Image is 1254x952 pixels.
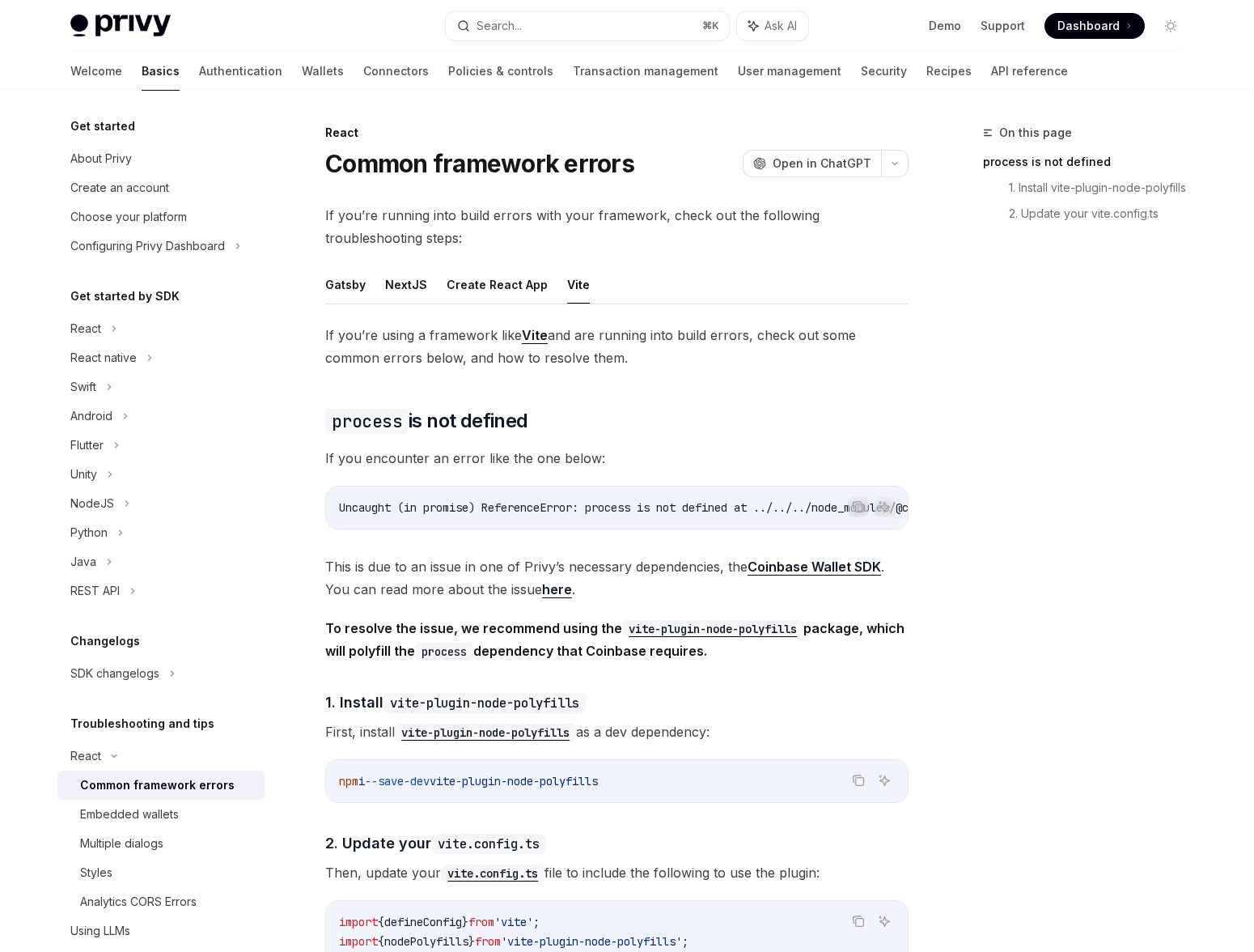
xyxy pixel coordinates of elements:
[431,834,546,854] code: vite.config.ts
[384,915,462,929] span: defineConfig
[70,287,180,306] h5: Get started by SDK
[325,324,909,369] span: If you’re using a framework like and are running into build errors, check out some common errors ...
[441,865,544,882] code: vite.config.ts
[1009,175,1197,201] a: 1. Install vite-plugin-node-polyfills
[325,149,634,178] h1: Common framework errors
[494,915,533,929] span: 'vite'
[702,19,719,32] span: ⌘ K
[70,664,159,683] div: SDK changelogs
[622,620,803,638] code: vite-plugin-node-polyfills
[682,934,688,949] span: ;
[441,865,544,881] a: vite.config.ts
[70,348,137,368] div: React native
[325,691,586,713] span: 1. Install
[70,117,135,136] h5: Get started
[70,494,114,513] div: NodeJS
[874,496,895,517] button: Ask AI
[415,643,473,661] code: process
[57,829,265,858] a: Multiple dialogs
[773,155,871,172] span: Open in ChatGPT
[70,406,112,426] div: Android
[737,11,808,40] button: Ask AI
[70,746,101,766] div: React
[57,887,265,916] a: Analytics CORS Errors
[430,774,598,788] span: vite-plugin-node-polyfills
[477,16,522,36] div: Search...
[70,631,140,651] h5: Changelogs
[302,52,344,91] a: Wallets
[365,774,430,788] span: --save-dev
[70,377,96,397] div: Swift
[929,18,961,34] a: Demo
[395,724,576,740] a: vite-plugin-node-polyfills
[325,832,546,854] span: 2. Update your
[70,552,96,572] div: Java
[395,724,576,742] code: vite-plugin-node-polyfills
[325,447,909,470] span: If you encounter an error like the one below:
[926,52,972,91] a: Recipes
[80,776,235,795] div: Common framework errors
[748,559,881,576] a: Coinbase Wallet SDK
[743,150,881,177] button: Open in ChatGPT
[70,921,130,941] div: Using LLMs
[991,52,1068,91] a: API reference
[1009,201,1197,227] a: 2. Update your vite.config.ts
[142,52,180,91] a: Basics
[325,204,909,249] span: If you’re running into build errors with your framework, check out the following troubleshooting ...
[475,934,501,949] span: from
[70,207,187,227] div: Choose your platform
[1158,13,1184,39] button: Toggle dark mode
[738,52,841,91] a: User management
[384,934,468,949] span: nodePolyfills
[378,915,384,929] span: {
[57,916,265,946] a: Using LLMs
[848,911,869,932] button: Copy the contents from the code block
[1044,13,1145,39] a: Dashboard
[70,149,132,168] div: About Privy
[325,555,909,601] span: This is due to an issue in one of Privy’s necessary dependencies, the . You can read more about t...
[325,125,909,141] div: React
[358,774,365,788] span: i
[533,915,540,929] span: ;
[57,144,265,173] a: About Privy
[468,934,475,949] span: }
[325,409,409,434] code: process
[385,266,427,304] button: NextJS
[378,934,384,949] span: {
[70,581,120,601] div: REST API
[325,620,904,659] strong: To resolve the issue, we recommend using the package, which will polyfill the dependency that Coi...
[339,774,358,788] span: npm
[57,858,265,887] a: Styles
[325,408,527,434] span: is not defined
[363,52,429,91] a: Connectors
[57,173,265,202] a: Create an account
[861,52,907,91] a: Security
[874,770,895,791] button: Ask AI
[501,934,682,949] span: 'vite-plugin-node-polyfills'
[70,52,122,91] a: Welcome
[567,266,590,304] button: Vite
[70,15,171,37] img: light logo
[573,52,718,91] a: Transaction management
[57,202,265,232] a: Choose your platform
[542,581,572,598] a: here
[70,436,104,455] div: Flutter
[70,523,108,542] div: Python
[57,800,265,829] a: Embedded wallets
[70,236,225,256] div: Configuring Privy Dashboard
[80,805,179,824] div: Embedded wallets
[765,18,797,34] span: Ask AI
[57,771,265,800] a: Common framework errors
[325,861,909,884] span: Then, update your file to include the following to use the plugin:
[70,178,169,198] div: Create an account
[848,770,869,791] button: Copy the contents from the code block
[622,620,803,636] a: vite-plugin-node-polyfills
[80,892,197,912] div: Analytics CORS Errors
[80,834,163,853] div: Multiple dialogs
[339,500,1193,515] span: Uncaught (in promise) ReferenceError: process is not defined at ../../../node_modules/@coinbase/w...
[70,319,101,338] div: React
[70,465,97,484] div: Unity
[874,911,895,932] button: Ask AI
[848,496,869,517] button: Copy the contents from the code block
[999,123,1072,142] span: On this page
